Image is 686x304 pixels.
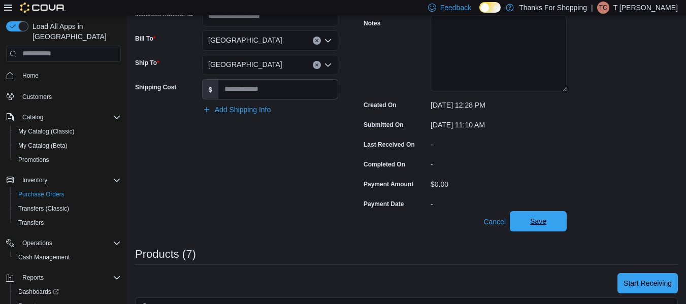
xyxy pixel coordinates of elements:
[14,154,121,166] span: Promotions
[20,3,66,13] img: Cova
[18,127,75,136] span: My Catalog (Classic)
[431,137,567,149] div: -
[18,111,47,123] button: Catalog
[10,124,125,139] button: My Catalog (Classic)
[10,153,125,167] button: Promotions
[431,176,567,188] div: $0.00
[440,3,471,13] span: Feedback
[14,251,121,263] span: Cash Management
[18,70,43,82] a: Home
[18,237,121,249] span: Operations
[14,154,53,166] a: Promotions
[14,188,121,200] span: Purchase Orders
[22,93,52,101] span: Customers
[313,61,321,69] button: Clear input
[431,97,567,109] div: [DATE] 12:28 PM
[18,111,121,123] span: Catalog
[10,139,125,153] button: My Catalog (Beta)
[431,156,567,168] div: -
[18,253,70,261] span: Cash Management
[135,83,176,91] label: Shipping Cost
[14,140,72,152] a: My Catalog (Beta)
[313,37,321,45] button: Clear input
[10,285,125,299] a: Dashboards
[14,202,121,215] span: Transfers (Classic)
[18,288,59,296] span: Dashboards
[624,278,672,288] span: Start Receiving
[479,212,510,232] button: Cancel
[18,272,48,284] button: Reports
[18,174,51,186] button: Inventory
[2,173,125,187] button: Inventory
[364,141,415,149] label: Last Received On
[18,272,121,284] span: Reports
[22,274,44,282] span: Reports
[364,200,404,208] label: Payment Date
[18,91,56,103] a: Customers
[324,61,332,69] button: Open list of options
[431,196,567,208] div: -
[215,105,271,115] span: Add Shipping Info
[18,190,64,198] span: Purchase Orders
[591,2,593,14] p: |
[14,125,121,138] span: My Catalog (Classic)
[10,250,125,264] button: Cash Management
[135,248,196,260] h3: Products (7)
[14,202,73,215] a: Transfers (Classic)
[14,217,48,229] a: Transfers
[10,201,125,216] button: Transfers (Classic)
[208,58,282,71] span: [GEOGRAPHIC_DATA]
[14,286,121,298] span: Dashboards
[14,188,69,200] a: Purchase Orders
[2,236,125,250] button: Operations
[613,2,678,14] p: T [PERSON_NAME]
[2,68,125,83] button: Home
[364,121,404,129] label: Submitted On
[18,174,121,186] span: Inventory
[199,99,275,120] button: Add Shipping Info
[22,176,47,184] span: Inventory
[14,140,121,152] span: My Catalog (Beta)
[14,217,121,229] span: Transfers
[519,2,587,14] p: Thanks For Shopping
[599,2,607,14] span: TC
[22,113,43,121] span: Catalog
[203,80,218,99] label: $
[530,216,546,226] span: Save
[18,156,49,164] span: Promotions
[510,211,567,231] button: Save
[364,160,405,168] label: Completed On
[22,239,52,247] span: Operations
[10,187,125,201] button: Purchase Orders
[18,69,121,82] span: Home
[18,219,44,227] span: Transfers
[18,237,56,249] button: Operations
[483,217,506,227] span: Cancel
[18,205,69,213] span: Transfers (Classic)
[479,2,501,13] input: Dark Mode
[14,125,79,138] a: My Catalog (Classic)
[135,59,159,67] label: Ship To
[14,286,63,298] a: Dashboards
[364,180,413,188] label: Payment Amount
[364,19,380,27] label: Notes
[364,101,397,109] label: Created On
[431,117,567,129] div: [DATE] 11:10 AM
[324,37,332,45] button: Open list of options
[28,21,121,42] span: Load All Apps in [GEOGRAPHIC_DATA]
[2,89,125,104] button: Customers
[10,216,125,230] button: Transfers
[22,72,39,80] span: Home
[208,34,282,46] span: [GEOGRAPHIC_DATA]
[617,273,678,293] button: Start Receiving
[18,142,68,150] span: My Catalog (Beta)
[14,251,74,263] a: Cash Management
[597,2,609,14] div: T Collum
[135,35,155,43] label: Bill To
[18,90,121,103] span: Customers
[2,271,125,285] button: Reports
[2,110,125,124] button: Catalog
